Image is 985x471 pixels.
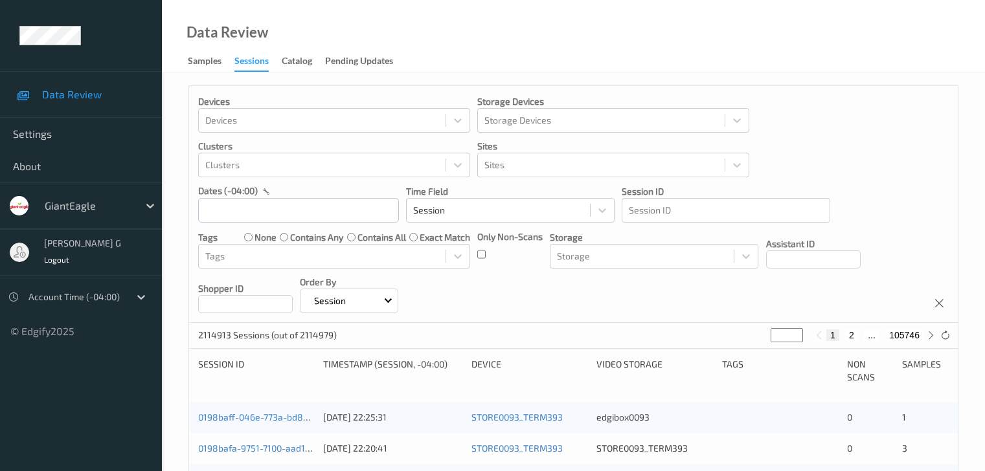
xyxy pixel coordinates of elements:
[622,185,830,198] p: Session ID
[325,54,393,71] div: Pending Updates
[198,282,293,295] p: Shopper ID
[187,26,268,39] div: Data Review
[471,411,563,422] a: STORE0093_TERM393
[826,329,839,341] button: 1
[471,443,563,454] a: STORE0093_TERM393
[234,54,269,72] div: Sessions
[902,443,907,454] span: 3
[766,237,861,250] p: Assistant ID
[596,442,712,455] div: STORE0093_TERM393
[885,329,923,341] button: 105746
[325,52,406,71] a: Pending Updates
[847,411,852,422] span: 0
[198,358,314,384] div: Session ID
[902,411,906,422] span: 1
[357,231,406,244] label: contains all
[323,442,462,455] div: [DATE] 22:20:41
[420,231,470,244] label: exact match
[477,95,749,108] p: Storage Devices
[282,54,312,71] div: Catalog
[406,185,615,198] p: Time Field
[198,411,373,422] a: 0198baff-046e-773a-bd83-b8e4cc7eeac6
[300,276,398,289] p: Order By
[864,329,879,341] button: ...
[234,52,282,72] a: Sessions
[198,443,370,454] a: 0198bafa-9751-7100-aad1-3d992378f548
[323,358,462,384] div: Timestamp (Session, -04:00)
[198,140,470,153] p: Clusters
[323,411,462,424] div: [DATE] 22:25:31
[847,358,894,384] div: Non Scans
[310,294,350,307] p: Session
[198,329,337,342] p: 2114913 Sessions (out of 2114979)
[198,184,258,197] p: dates (-04:00)
[188,52,234,71] a: Samples
[198,95,470,108] p: Devices
[471,358,587,384] div: Device
[847,443,852,454] span: 0
[845,329,858,341] button: 2
[550,231,758,244] p: Storage
[255,231,277,244] label: none
[290,231,343,244] label: contains any
[477,140,749,153] p: Sites
[282,52,325,71] a: Catalog
[596,411,712,424] div: edgibox0093
[902,358,949,384] div: Samples
[722,358,838,384] div: Tags
[477,230,543,243] p: Only Non-Scans
[596,358,712,384] div: Video Storage
[198,231,218,244] p: Tags
[188,54,221,71] div: Samples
